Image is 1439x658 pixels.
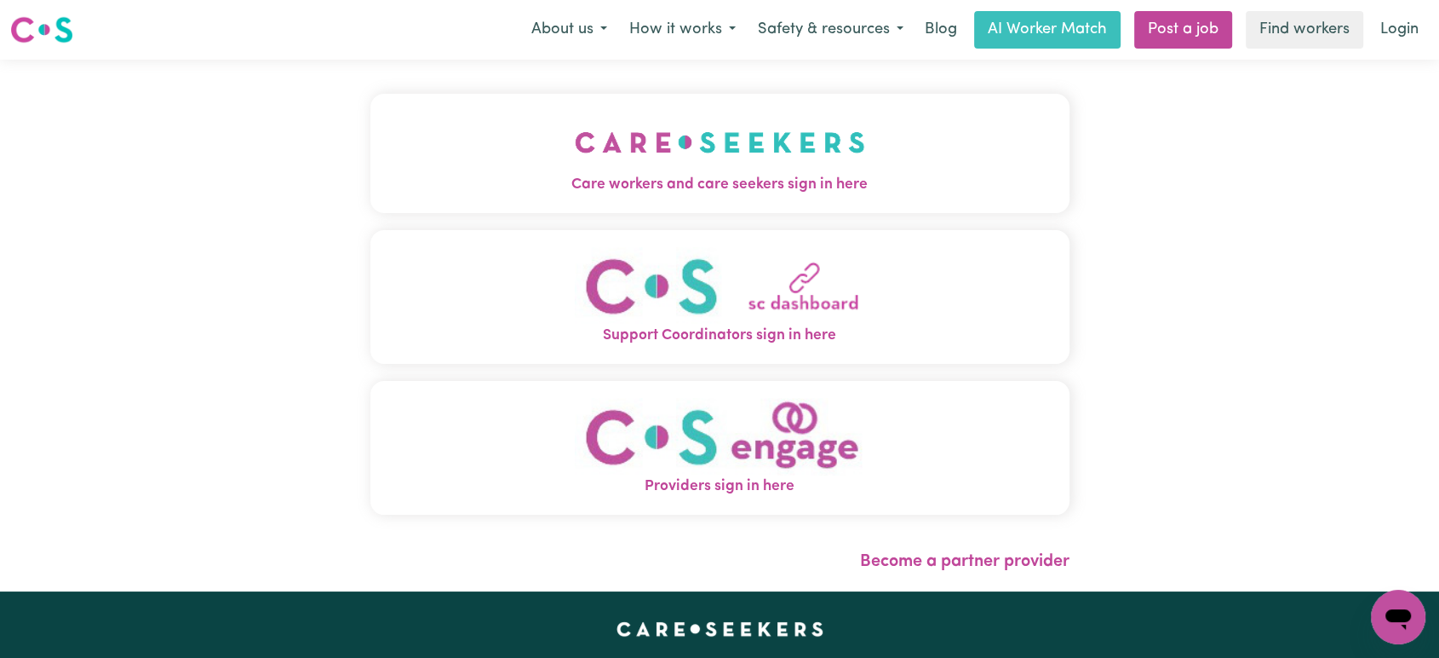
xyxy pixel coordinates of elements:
[747,12,914,48] button: Safety & resources
[370,381,1069,515] button: Providers sign in here
[10,14,73,45] img: Careseekers logo
[618,12,747,48] button: How it works
[370,325,1069,347] span: Support Coordinators sign in here
[370,94,1069,213] button: Care workers and care seekers sign in here
[616,622,823,636] a: Careseekers home page
[520,12,618,48] button: About us
[10,10,73,49] a: Careseekers logo
[1246,11,1363,49] a: Find workers
[1371,590,1425,644] iframe: Button to launch messaging window
[1370,11,1429,49] a: Login
[974,11,1121,49] a: AI Worker Match
[370,230,1069,364] button: Support Coordinators sign in here
[1134,11,1232,49] a: Post a job
[914,11,967,49] a: Blog
[370,476,1069,498] span: Providers sign in here
[370,174,1069,196] span: Care workers and care seekers sign in here
[860,553,1069,570] a: Become a partner provider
